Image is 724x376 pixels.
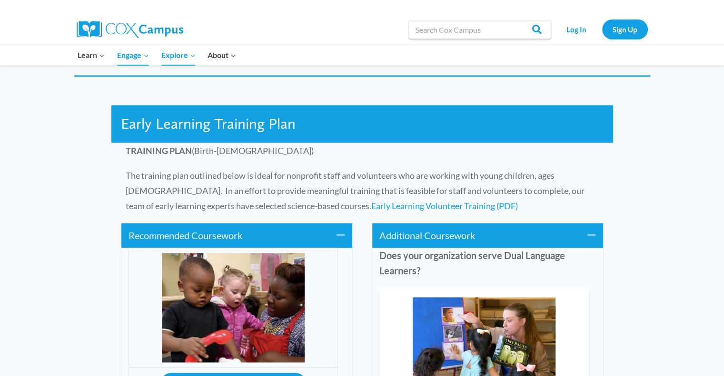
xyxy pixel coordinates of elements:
a: Log In [556,19,597,39]
a: Recommended Coursework [129,228,322,243]
nav: Primary Navigation [72,45,242,65]
button: Child menu of Explore [155,45,202,65]
a: Early Learning Volunteer Training (PDF) [371,201,518,211]
img: Power of Language image [162,253,305,362]
button: Child menu of Engage [111,45,155,65]
span: (Birth-[DEMOGRAPHIC_DATA]) [126,145,314,156]
a: Sign Up [602,19,648,39]
span: Early Learning Training Plan [121,115,296,133]
strong: TRAINING PLAN [126,145,192,156]
button: Child menu of Learn [72,45,111,65]
span: The training plan outlined below is ideal for nonprofit staff and volunteers who are working with... [126,170,585,211]
a: Additional Coursework [379,228,573,243]
strong: Does your organization serve Dual Language Learners? [379,250,565,276]
img: Cox Campus [77,21,183,38]
nav: Secondary Navigation [556,19,648,39]
input: Search Cox Campus [408,20,551,39]
button: Child menu of About [201,45,242,65]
